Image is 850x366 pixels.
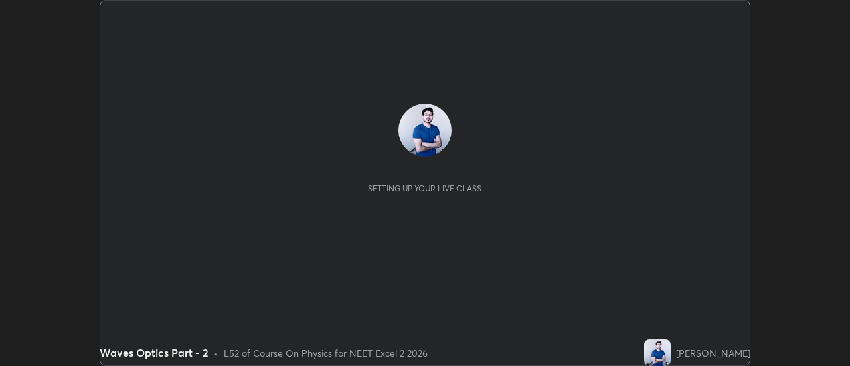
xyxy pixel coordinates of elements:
[644,339,671,366] img: 3
[214,346,218,360] div: •
[100,345,209,361] div: Waves Optics Part - 2
[398,104,452,157] img: 3
[224,346,428,360] div: L52 of Course On Physics for NEET Excel 2 2026
[676,346,750,360] div: [PERSON_NAME]
[368,183,481,193] div: Setting up your live class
